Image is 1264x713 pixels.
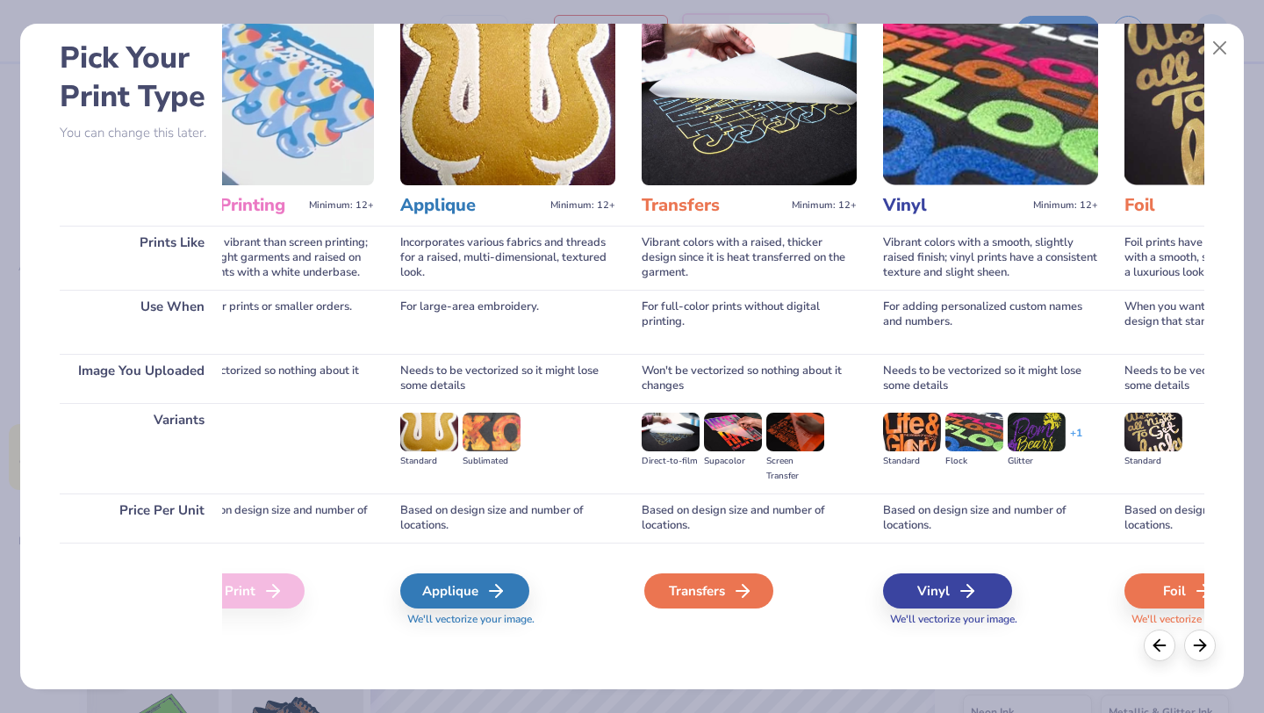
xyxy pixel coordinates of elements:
div: Screen Transfer [766,454,824,484]
div: Needs to be vectorized so it might lose some details [883,354,1098,403]
div: Direct-to-film [642,454,700,469]
div: Vibrant colors with a raised, thicker design since it is heat transferred on the garment. [642,226,857,290]
div: Standard [1124,454,1182,469]
div: For full-color prints or smaller orders. [159,290,374,354]
span: Minimum: 12+ [550,199,615,212]
img: Sublimated [463,413,521,451]
div: Based on design size and number of locations. [400,493,615,543]
h3: Transfers [642,194,785,217]
div: Based on design size and number of locations. [883,493,1098,543]
div: Incorporates various fabrics and threads for a raised, multi-dimensional, textured look. [400,226,615,290]
div: Vinyl [883,573,1012,609]
div: Standard [400,454,458,469]
img: Transfers [642,4,857,185]
div: Prints Like [60,226,222,290]
h3: Vinyl [883,194,1026,217]
p: You can change this later. [60,126,222,140]
div: Image You Uploaded [60,354,222,403]
div: Vibrant colors with a smooth, slightly raised finish; vinyl prints have a consistent texture and ... [883,226,1098,290]
div: Supacolor [704,454,762,469]
img: Direct-to-film [642,413,700,451]
h3: Applique [400,194,543,217]
div: Needs to be vectorized so it might lose some details [400,354,615,403]
div: For large-area embroidery. [400,290,615,354]
img: Standard [400,413,458,451]
img: Vinyl [883,4,1098,185]
span: Minimum: 12+ [792,199,857,212]
img: Flock [945,413,1003,451]
div: Sublimated [463,454,521,469]
span: Minimum: 12+ [309,199,374,212]
div: Applique [400,573,529,609]
div: Flock [945,454,1003,469]
div: Cost based on design size and number of locations. [159,493,374,543]
img: Glitter [1008,413,1066,451]
div: Won't be vectorized so nothing about it changes [642,354,857,403]
div: Inks are less vibrant than screen printing; smooth on light garments and raised on dark garments ... [159,226,374,290]
img: Standard [883,413,941,451]
div: For adding personalized custom names and numbers. [883,290,1098,354]
div: Standard [883,454,941,469]
img: Standard [1124,413,1182,451]
div: Won't be vectorized so nothing about it changes [159,354,374,403]
div: Variants [60,403,222,493]
img: Supacolor [704,413,762,451]
div: Digital Print [159,573,305,609]
div: For full-color prints without digital printing. [642,290,857,354]
button: Close [1203,32,1237,65]
span: Minimum: 12+ [1033,199,1098,212]
h3: Digital Printing [159,194,302,217]
div: Transfers [644,573,773,609]
img: Applique [400,4,615,185]
img: Digital Printing [159,4,374,185]
span: We'll vectorize your image. [400,612,615,627]
div: + 1 [1070,426,1082,456]
div: Based on design size and number of locations. [642,493,857,543]
div: Foil [1124,573,1253,609]
h2: Pick Your Print Type [60,39,222,116]
div: Use When [60,290,222,354]
span: We'll vectorize your image. [883,612,1098,627]
div: Price Per Unit [60,493,222,543]
div: Glitter [1008,454,1066,469]
img: Screen Transfer [766,413,824,451]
